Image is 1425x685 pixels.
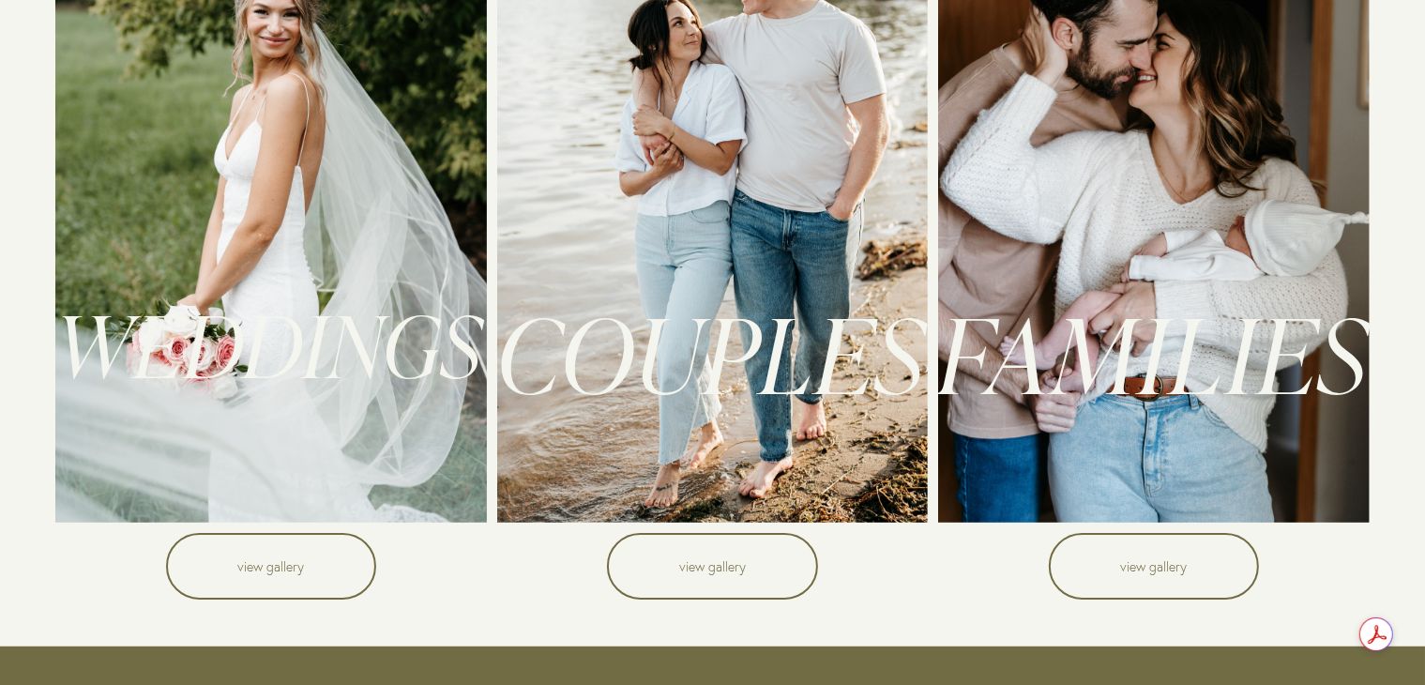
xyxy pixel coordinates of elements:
[497,283,928,420] span: COUPLES
[938,283,1370,420] span: FAMILIES
[55,286,484,400] span: WEDDINGS
[166,533,376,600] a: view gallery
[607,533,817,600] a: view gallery
[1049,533,1259,600] a: view gallery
